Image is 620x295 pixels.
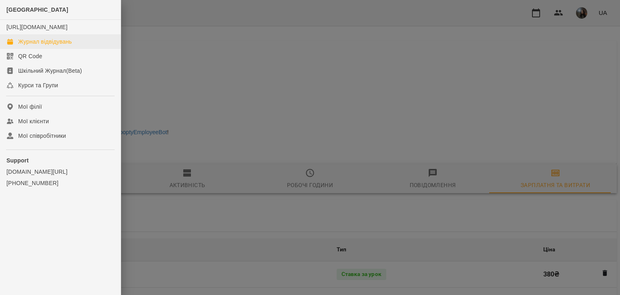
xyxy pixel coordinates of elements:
a: [PHONE_NUMBER] [6,179,114,187]
div: Мої клієнти [18,117,49,125]
span: [GEOGRAPHIC_DATA] [6,6,68,13]
a: [URL][DOMAIN_NAME] [6,24,67,30]
p: Support [6,156,114,164]
a: [DOMAIN_NAME][URL] [6,168,114,176]
div: Шкільний Журнал(Beta) [18,67,82,75]
div: QR Code [18,52,42,60]
div: Мої співробітники [18,132,66,140]
div: Курси та Групи [18,81,58,89]
div: Журнал відвідувань [18,38,72,46]
div: Мої філії [18,103,42,111]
